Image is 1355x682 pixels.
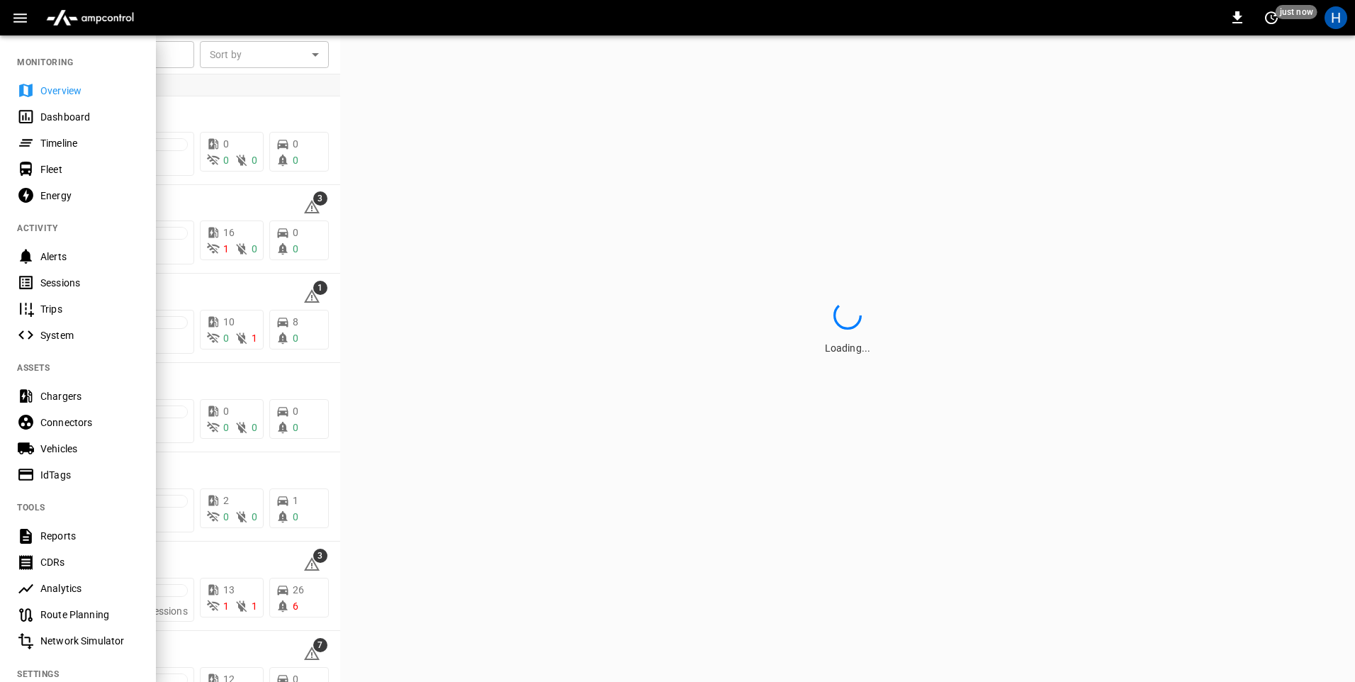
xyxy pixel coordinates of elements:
div: Reports [40,529,139,543]
div: profile-icon [1325,6,1347,29]
div: Connectors [40,415,139,430]
div: Analytics [40,581,139,596]
div: Timeline [40,136,139,150]
span: just now [1276,5,1317,19]
div: System [40,328,139,342]
div: Chargers [40,389,139,403]
div: Trips [40,302,139,316]
div: IdTags [40,468,139,482]
div: Network Simulator [40,634,139,648]
img: ampcontrol.io logo [40,4,140,31]
div: Alerts [40,250,139,264]
div: Fleet [40,162,139,177]
div: CDRs [40,555,139,569]
div: Vehicles [40,442,139,456]
button: set refresh interval [1260,6,1283,29]
div: Energy [40,189,139,203]
div: Overview [40,84,139,98]
div: Route Planning [40,608,139,622]
div: Sessions [40,276,139,290]
div: Dashboard [40,110,139,124]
